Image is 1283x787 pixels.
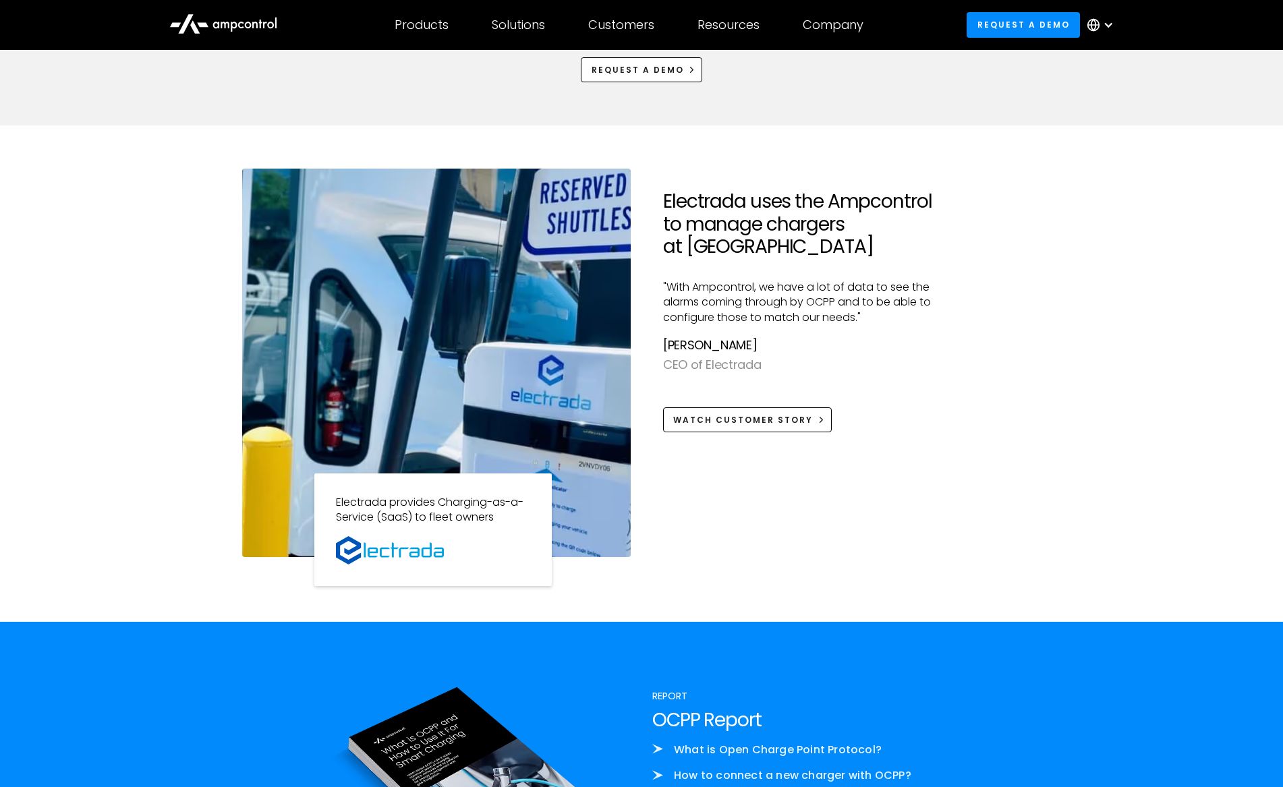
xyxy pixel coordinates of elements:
div: [PERSON_NAME] [663,336,952,355]
div: Customers [588,18,654,32]
div: Request a demo [592,64,684,76]
h2: OCPP Report [652,709,998,732]
div: Resources [697,18,760,32]
div: Company [803,18,863,32]
div: Watch Customer Story [673,414,813,426]
div: Products [395,18,449,32]
a: Request a demo [967,12,1080,37]
div: Report [652,689,998,703]
p: Electrada provides Charging-as-a-Service (SaaS) to fleet owners [336,495,530,525]
li: What is Open Charge Point Protocol? [652,742,998,757]
div: Solutions [492,18,545,32]
img: Watt EV Logo Real [336,536,444,565]
p: "With Ampcontrol, we have a lot of data to see the alarms coming through by OCPP and to be able t... [663,280,952,325]
div: CEO of Electrada [663,355,952,375]
h2: Electrada uses the Ampcontrol to manage chargers at [GEOGRAPHIC_DATA] [663,190,952,258]
a: Request a demo [581,57,702,82]
img: Electrada using OCPP for Vanderbilt University [242,169,631,557]
a: Watch Customer Story [663,407,832,432]
li: How to connect a new charger with OCPP? [652,768,998,783]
